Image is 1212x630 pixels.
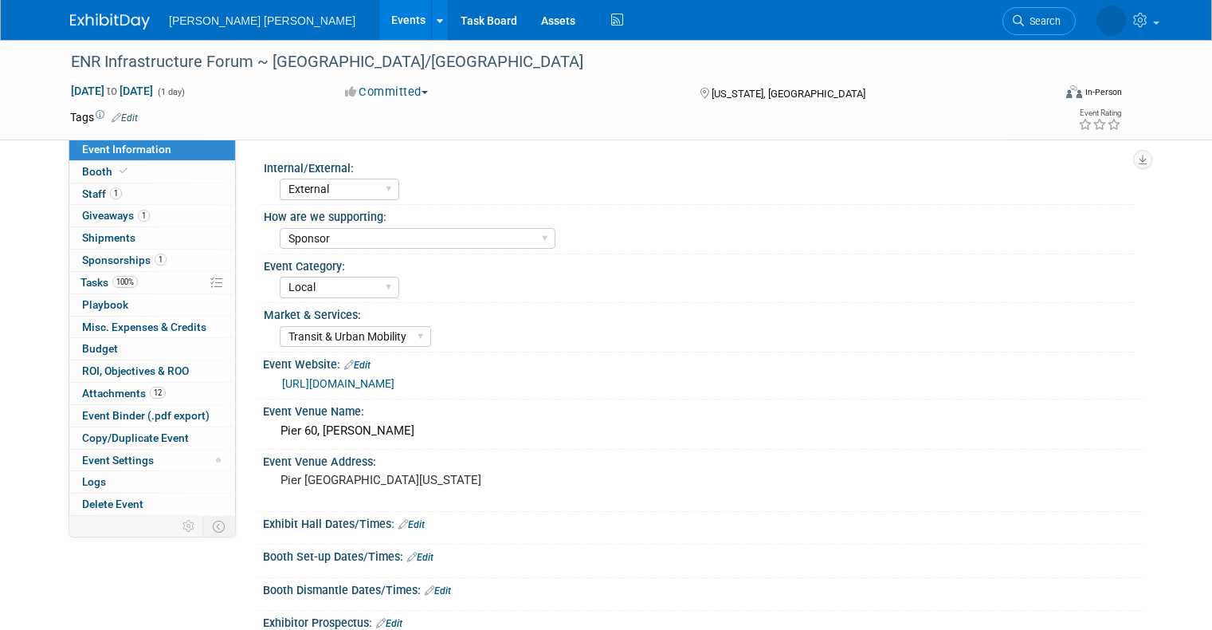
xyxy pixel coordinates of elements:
[69,450,235,471] a: Event Settings
[70,84,154,98] span: [DATE] [DATE]
[339,84,434,100] button: Committed
[69,338,235,360] a: Budget
[65,48,1033,77] div: ENR Infrastructure Forum ~ [GEOGRAPHIC_DATA]/[GEOGRAPHIC_DATA]
[69,183,235,205] a: Staff1
[264,303,1135,323] div: Market & Services:
[398,519,425,530] a: Edit
[264,205,1135,225] div: How are we supporting:
[69,494,235,515] a: Delete Event
[82,187,122,200] span: Staff
[69,471,235,493] a: Logs
[1024,15,1061,27] span: Search
[69,360,235,382] a: ROI, Objectives & ROO
[82,209,150,222] span: Giveaways
[712,88,865,100] span: [US_STATE], [GEOGRAPHIC_DATA]
[264,254,1135,274] div: Event Category:
[344,360,371,371] a: Edit
[82,431,189,444] span: Copy/Duplicate Event
[82,409,210,422] span: Event Binder (.pdf export)
[216,458,221,463] span: Modified Layout
[82,165,131,178] span: Booth
[69,161,235,183] a: Booth
[69,383,235,404] a: Attachments12
[112,112,138,124] a: Edit
[69,427,235,449] a: Copy/Duplicate Event
[263,545,1142,565] div: Booth Set-up Dates/Times:
[376,618,402,629] a: Edit
[104,85,120,97] span: to
[967,83,1122,107] div: Event Format
[263,450,1142,470] div: Event Venue Address:
[82,231,135,244] span: Shipments
[150,387,166,399] span: 12
[1066,85,1082,98] img: Format-Inperson.png
[263,512,1142,533] div: Exhibit Hall Dates/Times:
[82,387,166,400] span: Attachments
[280,473,612,487] pre: Pier [GEOGRAPHIC_DATA][US_STATE]
[82,298,128,311] span: Playbook
[69,294,235,316] a: Playbook
[1078,109,1121,117] div: Event Rating
[69,405,235,427] a: Event Binder (.pdf export)
[82,454,154,467] span: Event Settings
[1002,7,1076,35] a: Search
[69,272,235,293] a: Tasks100%
[82,254,167,266] span: Sponsorships
[263,400,1142,419] div: Event Venue Name:
[203,516,236,537] td: Toggle Event Tabs
[82,143,171,156] span: Event Information
[69,205,235,226] a: Giveaways1
[275,419,1130,443] div: Pier 60, [PERSON_NAME]
[175,516,203,537] td: Personalize Event Tab Strip
[82,342,118,355] span: Budget
[69,317,235,338] a: Misc. Expenses & Credits
[120,167,127,175] i: Booth reservation complete
[156,87,185,97] span: (1 day)
[70,109,138,125] td: Tags
[69,250,235,271] a: Sponsorships1
[82,364,189,377] span: ROI, Objectives & ROO
[425,585,451,597] a: Edit
[1085,86,1122,98] div: In-Person
[80,276,138,289] span: Tasks
[110,187,122,199] span: 1
[82,475,106,488] span: Logs
[263,578,1142,599] div: Booth Dismantle Dates/Times:
[264,156,1135,176] div: Internal/External:
[263,352,1142,373] div: Event Website:
[82,498,143,510] span: Delete Event
[1096,6,1127,36] img: Kelly Graber
[69,139,235,160] a: Event Information
[138,210,150,222] span: 1
[70,14,150,30] img: ExhibitDay
[69,227,235,249] a: Shipments
[155,254,167,266] span: 1
[282,377,394,390] a: [URL][DOMAIN_NAME]
[169,14,355,27] span: [PERSON_NAME] [PERSON_NAME]
[82,321,206,333] span: Misc. Expenses & Credits
[407,552,433,563] a: Edit
[112,276,138,288] span: 100%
